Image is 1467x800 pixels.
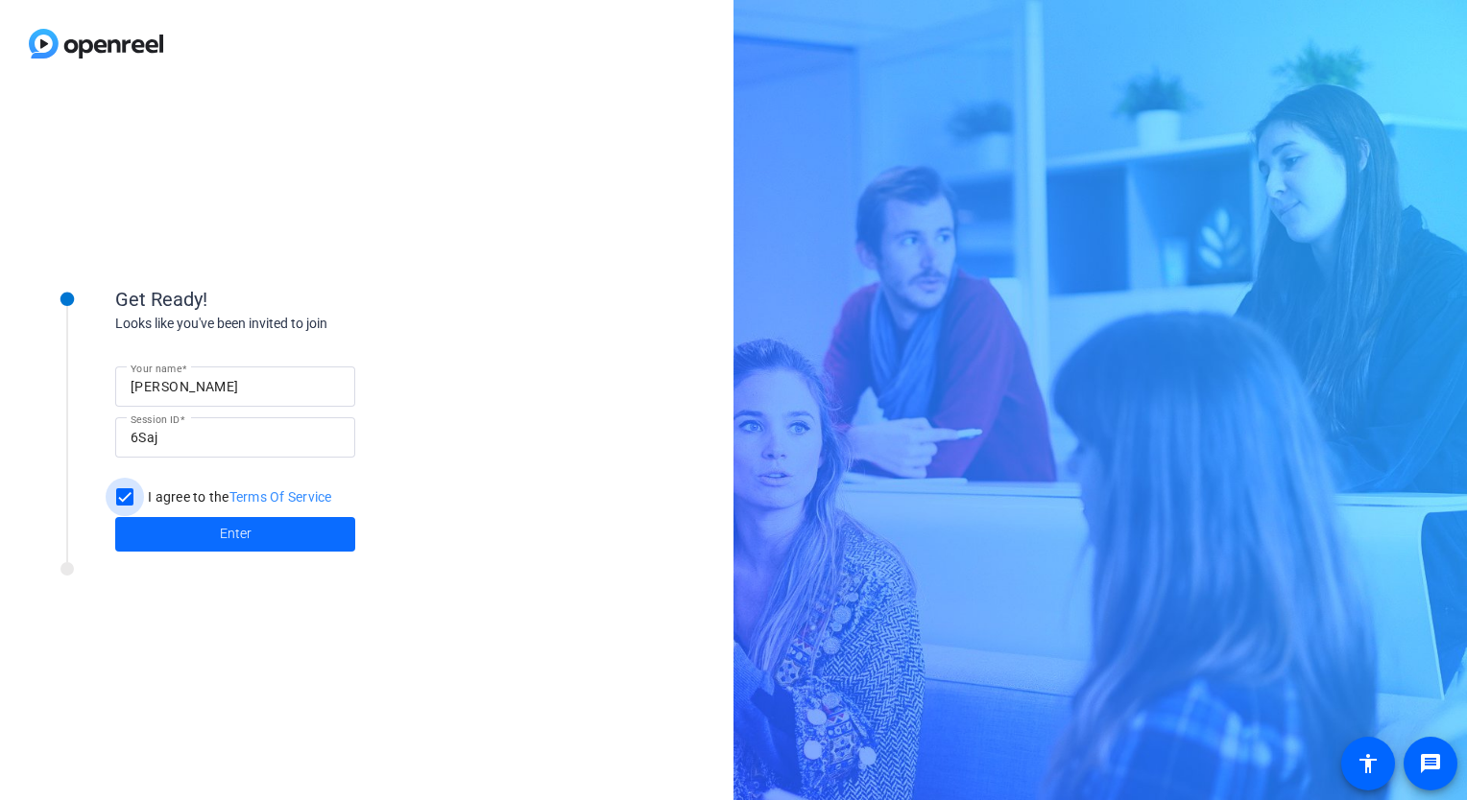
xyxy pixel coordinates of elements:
div: Looks like you've been invited to join [115,314,499,334]
div: Get Ready! [115,285,499,314]
mat-label: Session ID [131,413,180,425]
mat-icon: accessibility [1357,752,1380,775]
a: Terms Of Service [229,489,332,505]
mat-label: Your name [131,363,181,374]
span: Enter [220,524,252,544]
label: I agree to the [144,487,332,506]
mat-icon: message [1419,752,1442,775]
button: Enter [115,517,355,552]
